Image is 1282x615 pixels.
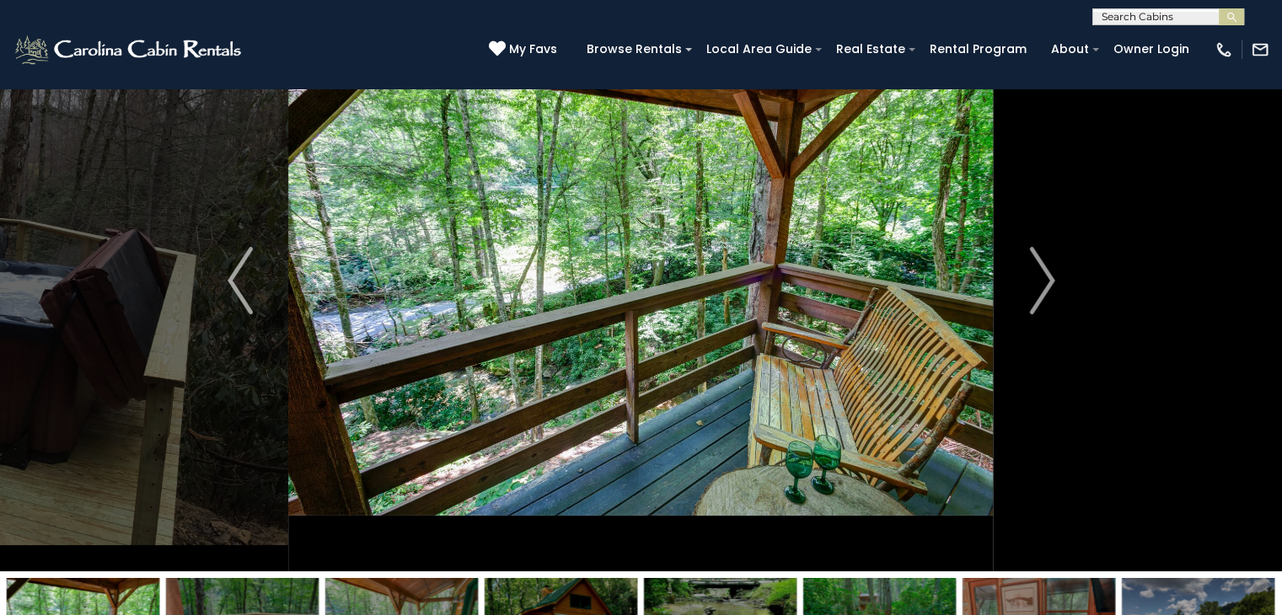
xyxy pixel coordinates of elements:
[578,36,690,62] a: Browse Rentals
[1105,36,1198,62] a: Owner Login
[489,40,561,59] a: My Favs
[698,36,820,62] a: Local Area Guide
[1043,36,1097,62] a: About
[1251,40,1269,59] img: mail-regular-white.png
[1029,247,1054,314] img: arrow
[509,40,557,58] span: My Favs
[228,247,253,314] img: arrow
[13,33,246,67] img: White-1-2.png
[1215,40,1233,59] img: phone-regular-white.png
[921,36,1035,62] a: Rental Program
[828,36,914,62] a: Real Estate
